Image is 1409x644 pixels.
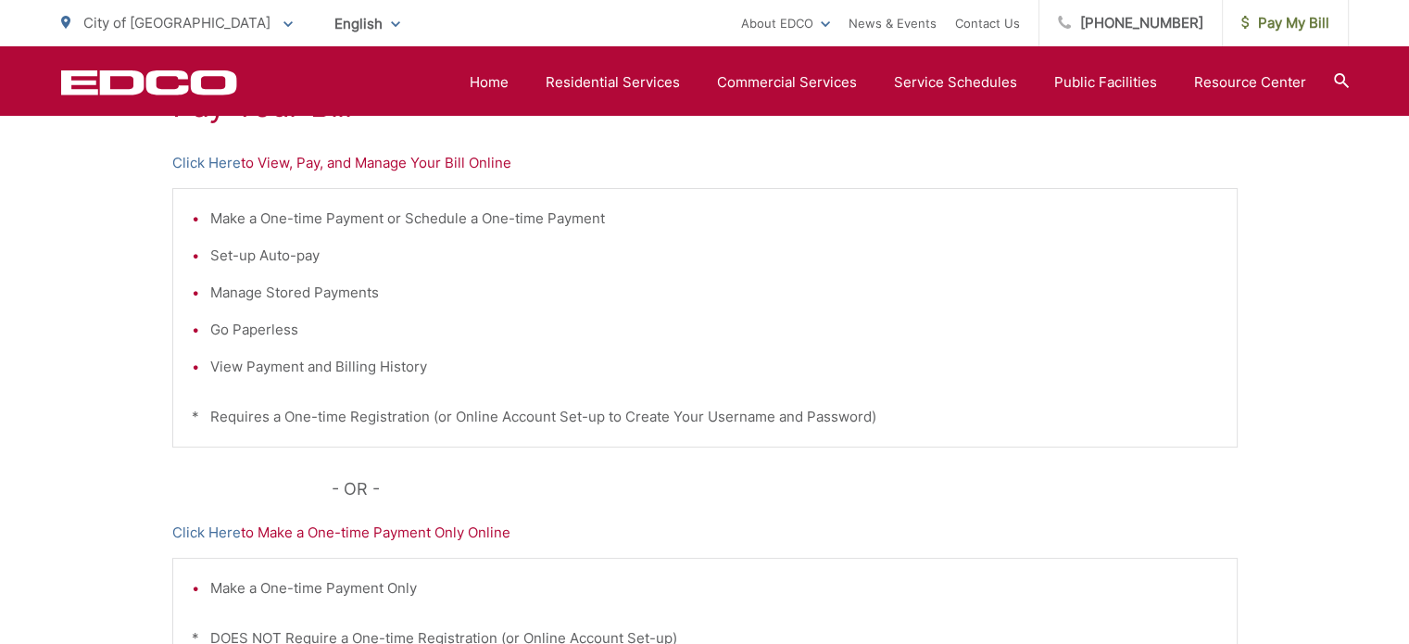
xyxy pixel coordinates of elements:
[210,577,1218,600] li: Make a One-time Payment Only
[172,522,241,544] a: Click Here
[321,7,414,40] span: English
[210,356,1218,378] li: View Payment and Billing History
[1054,71,1157,94] a: Public Facilities
[210,245,1218,267] li: Set-up Auto-pay
[192,406,1218,428] p: * Requires a One-time Registration (or Online Account Set-up to Create Your Username and Password)
[210,319,1218,341] li: Go Paperless
[1241,12,1329,34] span: Pay My Bill
[849,12,937,34] a: News & Events
[332,475,1238,503] p: - OR -
[717,71,857,94] a: Commercial Services
[172,152,1238,174] p: to View, Pay, and Manage Your Bill Online
[83,14,270,32] span: City of [GEOGRAPHIC_DATA]
[61,69,237,95] a: EDCD logo. Return to the homepage.
[470,71,509,94] a: Home
[172,522,1238,544] p: to Make a One-time Payment Only Online
[1194,71,1306,94] a: Resource Center
[546,71,680,94] a: Residential Services
[955,12,1020,34] a: Contact Us
[172,152,241,174] a: Click Here
[741,12,830,34] a: About EDCO
[210,282,1218,304] li: Manage Stored Payments
[210,208,1218,230] li: Make a One-time Payment or Schedule a One-time Payment
[894,71,1017,94] a: Service Schedules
